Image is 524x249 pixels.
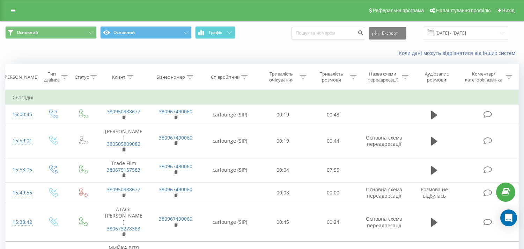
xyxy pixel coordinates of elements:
[209,30,222,35] span: Графік
[107,108,140,115] a: 380950988677
[107,186,140,193] a: 380950988677
[98,157,150,183] td: Trade Film
[358,203,410,242] td: Основна схема переадресації
[44,71,60,83] div: Тип дзвінка
[500,209,517,226] div: Open Intercom Messenger
[308,183,358,203] td: 00:00
[258,203,308,242] td: 00:45
[159,163,192,170] a: 380967490060
[502,8,515,13] span: Вихід
[202,125,258,157] td: carlounge (SIP)
[308,157,358,183] td: 07:55
[373,8,424,13] span: Реферальна програма
[258,125,308,157] td: 00:19
[264,71,298,83] div: Тривалість очікування
[416,71,457,83] div: Аудіозапис розмови
[159,134,192,141] a: 380967490060
[13,186,30,200] div: 15:49:55
[5,26,97,39] button: Основний
[258,105,308,125] td: 00:19
[13,163,30,177] div: 15:53:05
[195,26,235,39] button: Графік
[308,125,358,157] td: 00:44
[211,74,239,80] div: Співробітник
[75,74,89,80] div: Статус
[6,91,519,105] td: Сьогодні
[159,186,192,193] a: 380967490060
[100,26,192,39] button: Основний
[202,157,258,183] td: carlounge (SIP)
[159,108,192,115] a: 380967490060
[202,203,258,242] td: carlounge (SIP)
[314,71,348,83] div: Тривалість розмови
[358,125,410,157] td: Основна схема переадресації
[3,74,38,80] div: [PERSON_NAME]
[156,74,185,80] div: Бізнес номер
[98,203,150,242] td: АТАСС [PERSON_NAME]
[364,71,400,83] div: Назва схеми переадресації
[17,30,38,35] span: Основний
[13,134,30,148] div: 15:59:01
[107,141,140,147] a: 380505809082
[13,108,30,121] div: 16:00:45
[258,183,308,203] td: 00:08
[308,203,358,242] td: 00:24
[107,166,140,173] a: 380675157583
[98,125,150,157] td: [PERSON_NAME]
[202,105,258,125] td: carlounge (SIP)
[308,105,358,125] td: 00:48
[112,74,125,80] div: Клієнт
[159,215,192,222] a: 380967490060
[399,50,519,56] a: Коли дані можуть відрізнятися вiд інших систем
[436,8,490,13] span: Налаштування профілю
[369,27,406,40] button: Експорт
[13,215,30,229] div: 15:38:42
[358,183,410,203] td: Основна схема переадресації
[291,27,365,40] input: Пошук за номером
[258,157,308,183] td: 00:04
[463,71,504,83] div: Коментар/категорія дзвінка
[107,225,140,232] a: 380673278383
[421,186,448,199] span: Розмова не відбулась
